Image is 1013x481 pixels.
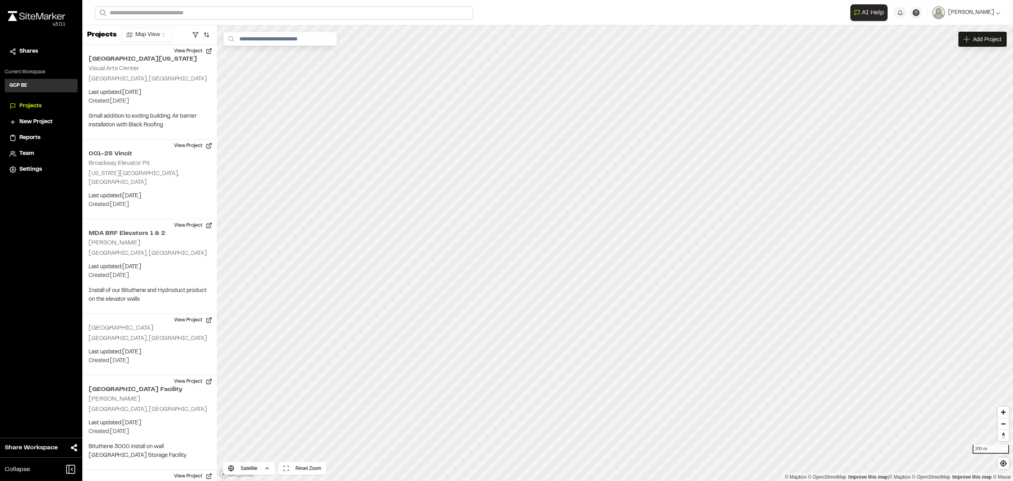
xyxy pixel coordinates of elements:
[169,219,217,232] button: View Project
[5,69,78,76] p: Current Workspace
[998,458,1009,469] button: Find my location
[932,6,1000,19] button: [PERSON_NAME]
[9,118,73,126] a: New Project
[998,407,1009,418] button: Zoom in
[952,474,992,480] a: Improve this map
[89,385,211,394] h2: [GEOGRAPHIC_DATA] Facility
[9,102,73,111] a: Projects
[973,35,1002,43] span: Add Project
[19,134,40,142] span: Reports
[89,97,211,106] p: Created: [DATE]
[19,118,53,126] span: New Project
[89,54,211,64] h2: [GEOGRAPHIC_DATA][US_STATE]
[998,418,1009,429] button: Zoom out
[89,419,211,428] p: Last updated: [DATE]
[89,271,211,280] p: Created: [DATE]
[89,325,153,331] h2: [GEOGRAPHIC_DATA]
[278,462,326,475] button: Reset Zoom
[9,82,27,89] h3: GCP BE
[862,8,884,17] span: AI Help
[850,4,888,21] button: Open AI Assistant
[219,470,254,479] a: Mapbox logo
[89,286,211,304] p: Install of our Bituthene and Hydroduct product on the elevator walls
[89,396,140,402] h2: [PERSON_NAME]
[89,263,211,271] p: Last updated: [DATE]
[89,200,211,209] p: Created: [DATE]
[169,139,217,152] button: View Project
[89,405,211,414] p: [GEOGRAPHIC_DATA], [GEOGRAPHIC_DATA]
[8,21,65,28] div: Oh geez...please don't...
[169,375,217,388] button: View Project
[223,462,275,475] button: Satellite
[89,149,211,158] h2: 001-25 Vincit
[932,6,945,19] img: User
[89,428,211,436] p: Created: [DATE]
[19,165,42,174] span: Settings
[998,429,1009,441] button: Reset bearing to north
[19,102,42,111] span: Projects
[89,88,211,97] p: Last updated: [DATE]
[19,149,34,158] span: Team
[785,473,1011,481] div: |
[89,66,139,71] h2: Visual Arts Center
[9,47,73,56] a: Shares
[5,465,30,474] span: Collapse
[785,474,806,480] a: Mapbox
[19,47,38,56] span: Shares
[9,165,73,174] a: Settings
[8,11,65,21] img: rebrand.png
[993,474,1011,480] a: Maxar
[973,445,1009,454] div: 200 mi
[5,443,58,452] span: Share Workspace
[89,192,211,200] p: Last updated: [DATE]
[87,30,117,40] p: Projects
[89,348,211,357] p: Last updated: [DATE]
[89,249,211,258] p: [GEOGRAPHIC_DATA], [GEOGRAPHIC_DATA]
[95,6,109,19] button: Search
[912,474,950,480] a: OpenStreetMap
[89,443,211,460] p: Bituthene 3000 install on wall [GEOGRAPHIC_DATA] Storage Facility
[89,160,150,166] h2: Broadway Elevator Pit
[89,112,211,130] p: Small addition to exiting building. Air barrier installation with Black Roofing
[169,45,217,57] button: View Project
[89,170,211,187] p: [US_STATE][GEOGRAPHIC_DATA], [GEOGRAPHIC_DATA]
[948,8,994,17] span: [PERSON_NAME]
[9,149,73,158] a: Team
[9,134,73,142] a: Reports
[89,240,140,246] h2: [PERSON_NAME]
[169,314,217,326] button: View Project
[850,4,891,21] div: Open AI Assistant
[217,25,1013,481] canvas: Map
[89,75,211,84] p: [GEOGRAPHIC_DATA], [GEOGRAPHIC_DATA]
[889,474,911,480] a: Mapbox
[848,474,888,480] a: Map feedback
[89,357,211,365] p: Created: [DATE]
[808,474,846,480] a: OpenStreetMap
[89,229,211,238] h2: MDA BRF Elevators 1 & 2
[89,334,211,343] p: [GEOGRAPHIC_DATA], [GEOGRAPHIC_DATA]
